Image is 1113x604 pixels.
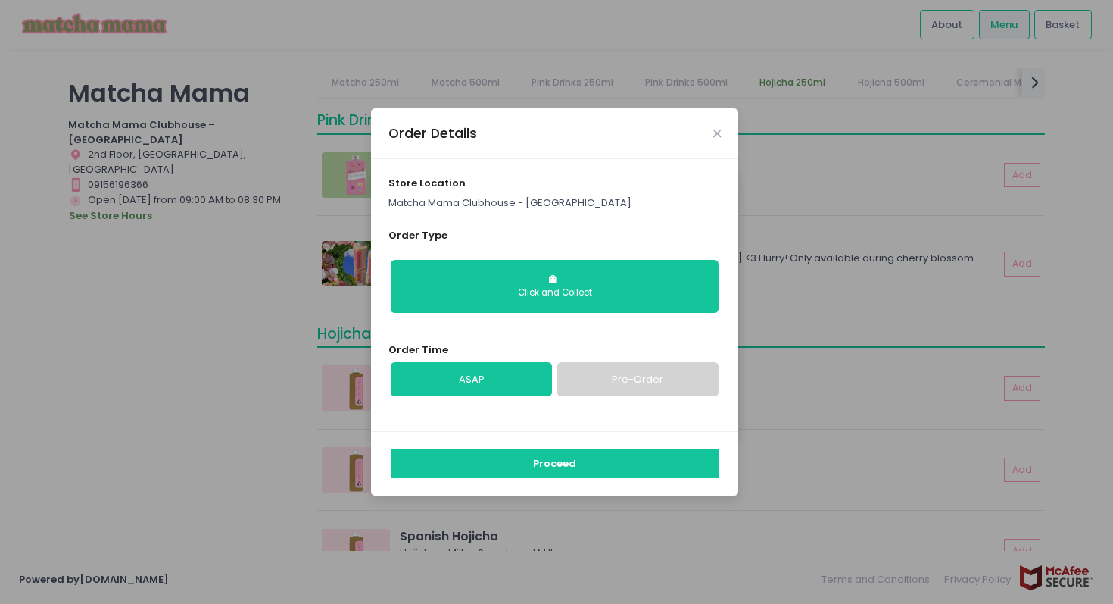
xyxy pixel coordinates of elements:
[388,124,477,143] div: Order Details
[391,449,719,478] button: Proceed
[388,196,722,211] p: Matcha Mama Clubhouse - [GEOGRAPHIC_DATA]
[557,362,719,397] a: Pre-Order
[713,130,721,137] button: Close
[388,176,466,190] span: store location
[401,286,708,300] div: Click and Collect
[388,343,448,357] span: Order Time
[391,362,552,397] a: ASAP
[388,228,447,243] span: Order Type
